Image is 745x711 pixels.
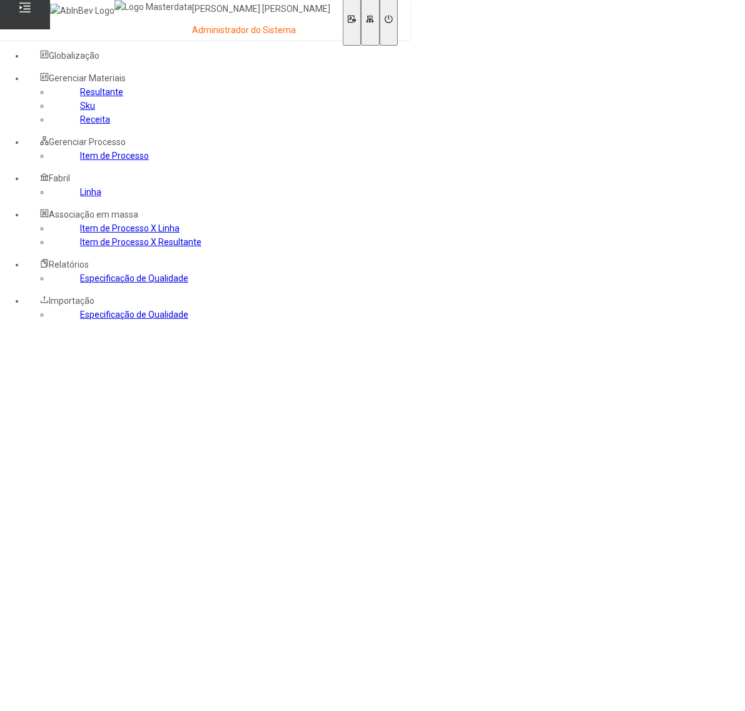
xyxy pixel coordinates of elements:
[80,87,123,97] a: Resultante
[192,3,330,16] p: [PERSON_NAME] [PERSON_NAME]
[49,173,70,183] span: Fabril
[50,4,114,18] img: AbInBev Logo
[49,209,138,219] span: Associação em massa
[49,260,89,270] span: Relatórios
[49,51,99,61] span: Globalização
[192,24,330,37] p: Administrador do Sistema
[49,296,94,306] span: Importação
[80,101,95,111] a: Sku
[80,310,188,320] a: Especificação de Qualidade
[80,151,149,161] a: Item de Processo
[80,223,180,233] a: Item de Processo X Linha
[80,237,201,247] a: Item de Processo X Resultante
[49,73,126,83] span: Gerenciar Materiais
[80,273,188,283] a: Especificação de Qualidade
[80,114,110,124] a: Receita
[80,187,101,197] a: Linha
[49,137,126,147] span: Gerenciar Processo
